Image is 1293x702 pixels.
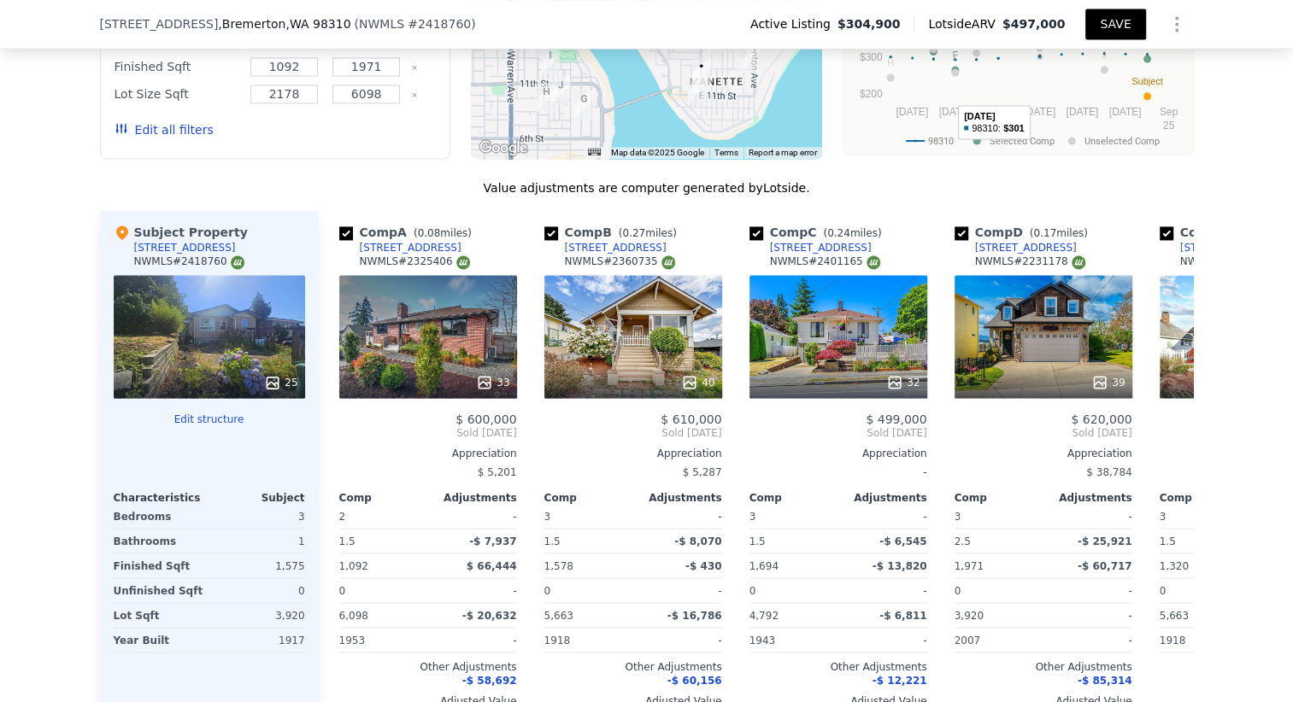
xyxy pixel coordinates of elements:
[886,374,920,391] div: 32
[360,241,461,254] div: [STREET_ADDRESS]
[1091,374,1125,391] div: 39
[964,110,996,120] text: [DATE]
[339,529,425,553] div: 1.5
[928,135,954,146] text: 98310
[544,659,722,673] div: Other Adjustments
[842,578,927,602] div: -
[544,446,722,459] div: Appreciation
[1086,465,1131,477] span: $ 38,784
[674,535,721,547] span: -$ 8,070
[339,241,461,254] a: [STREET_ADDRESS]
[478,465,517,477] span: $ 5,201
[749,224,889,241] div: Comp C
[1023,227,1095,239] span: ( miles)
[1047,504,1132,528] div: -
[749,584,756,596] span: 0
[990,135,1055,146] text: Selected Comp
[1143,38,1150,49] text: C
[544,584,551,596] span: 0
[544,425,722,439] span: Sold [DATE]
[100,15,219,32] span: [STREET_ADDRESS]
[749,510,756,522] span: 3
[565,241,667,254] div: [STREET_ADDRESS]
[1160,529,1245,553] div: 1.5
[462,674,517,686] span: -$ 58,692
[928,15,1002,32] span: Lotside ARV
[1160,628,1245,652] div: 1918
[213,529,305,553] div: 1
[749,241,872,254] a: [STREET_ADDRESS]
[952,52,959,62] text: K
[213,603,305,627] div: 3,920
[1160,241,1282,254] a: [STREET_ADDRESS]
[741,44,760,73] div: 1147 Trenton Ave
[749,628,835,652] div: 1943
[1160,559,1189,571] span: 1,320
[115,55,240,79] div: Finished Sqft
[955,241,1077,254] a: [STREET_ADDRESS]
[339,224,479,241] div: Comp A
[622,227,645,239] span: 0.27
[1033,227,1056,239] span: 0.17
[544,628,630,652] div: 1918
[867,255,880,269] img: NWMLS Logo
[544,241,667,254] a: [STREET_ADDRESS]
[873,674,927,686] span: -$ 12,221
[955,425,1132,439] span: Sold [DATE]
[462,609,517,621] span: -$ 20,632
[1066,105,1098,117] text: [DATE]
[838,15,901,32] span: $304,900
[1160,510,1167,522] span: 3
[544,490,633,504] div: Comp
[476,374,509,391] div: 33
[685,559,722,571] span: -$ 430
[879,535,926,547] span: -$ 6,545
[1047,628,1132,652] div: -
[681,374,714,391] div: 40
[339,609,368,621] span: 6,098
[637,628,722,652] div: -
[859,51,882,63] text: $300
[975,241,1077,254] div: [STREET_ADDRESS]
[428,490,517,504] div: Adjustments
[896,105,928,117] text: [DATE]
[1180,241,1282,254] div: [STREET_ADDRESS]
[1043,490,1132,504] div: Adjustments
[838,490,927,504] div: Adjustments
[955,490,1043,504] div: Comp
[637,504,722,528] div: -
[692,57,711,86] div: 1118 Perry Ave
[565,254,675,269] div: NWMLS # 2360735
[475,137,532,159] a: Open this area in Google Maps (opens a new window)
[218,15,350,32] span: , Bremerton
[359,17,404,31] span: NWMLS
[115,82,240,106] div: Lot Size Sqft
[683,465,722,477] span: $ 5,287
[100,179,1194,196] div: Value adjustments are computer generated by Lotside .
[749,529,835,553] div: 1.5
[588,148,600,155] button: Keyboard shortcuts
[541,46,560,75] div: 1118 Mckenzie Ave
[688,75,707,104] div: 1007 Perry Ave
[544,224,684,241] div: Comp B
[355,15,476,32] div: ( )
[1108,105,1141,117] text: [DATE]
[407,227,479,239] span: ( miles)
[955,659,1132,673] div: Other Adjustments
[938,105,971,117] text: [DATE]
[955,559,984,571] span: 1,971
[827,227,850,239] span: 0.24
[213,578,305,602] div: 0
[1078,535,1132,547] span: -$ 25,921
[213,628,305,652] div: 1917
[551,76,570,105] div: 832 Cogean Ave
[114,224,248,241] div: Subject Property
[842,628,927,652] div: -
[114,412,305,425] button: Edit structure
[114,490,209,504] div: Characteristics
[339,559,368,571] span: 1,092
[859,88,882,100] text: $200
[213,504,305,528] div: 3
[667,674,722,686] span: -$ 60,156
[1047,603,1132,627] div: -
